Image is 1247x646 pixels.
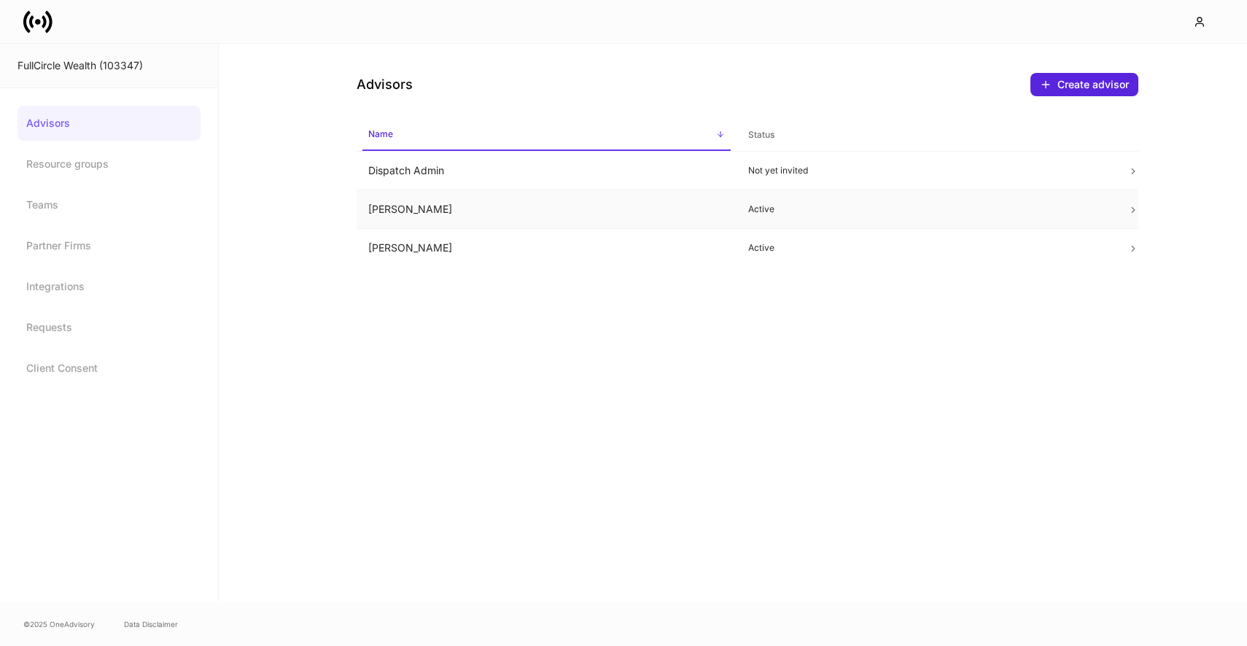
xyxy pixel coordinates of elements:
a: Partner Firms [18,228,201,263]
a: Data Disclaimer [124,618,178,630]
span: © 2025 OneAdvisory [23,618,95,630]
button: Create advisor [1030,73,1138,96]
p: Not yet invited [748,165,1105,176]
td: Dispatch Admin [357,152,737,190]
h6: Status [748,128,774,141]
a: Requests [18,310,201,345]
div: Create advisor [1057,77,1129,92]
div: FullCircle Wealth (103347) [18,58,201,73]
span: Name [362,120,731,151]
span: Status [742,120,1111,150]
h6: Name [368,127,393,141]
a: Resource groups [18,147,201,182]
a: Teams [18,187,201,222]
h4: Advisors [357,76,413,93]
a: Advisors [18,106,201,141]
p: Active [748,242,1105,254]
a: Integrations [18,269,201,304]
a: Client Consent [18,351,201,386]
td: [PERSON_NAME] [357,229,737,268]
p: Active [748,203,1105,215]
td: [PERSON_NAME] [357,190,737,229]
